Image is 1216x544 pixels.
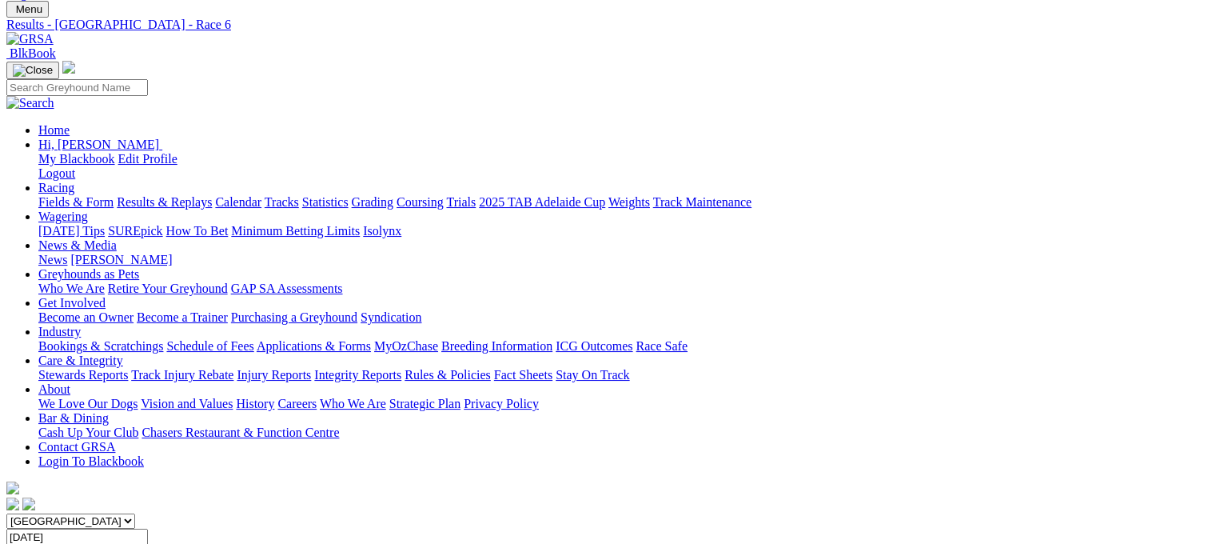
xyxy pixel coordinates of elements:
a: Who We Are [38,282,105,295]
a: Trials [446,195,476,209]
a: Chasers Restaurant & Function Centre [142,426,339,439]
div: About [38,397,1210,411]
a: Calendar [215,195,261,209]
a: Become a Trainer [137,310,228,324]
a: Stay On Track [556,368,629,382]
img: logo-grsa-white.png [6,482,19,494]
a: Track Injury Rebate [131,368,233,382]
a: About [38,382,70,396]
span: Hi, [PERSON_NAME] [38,138,159,151]
div: Industry [38,339,1210,354]
a: News & Media [38,238,117,252]
a: Edit Profile [118,152,177,166]
a: Statistics [302,195,349,209]
a: SUREpick [108,224,162,238]
span: BlkBook [10,46,56,60]
a: Minimum Betting Limits [231,224,360,238]
a: Vision and Values [141,397,233,410]
img: Search [6,96,54,110]
a: Syndication [361,310,421,324]
img: facebook.svg [6,498,19,510]
a: Logout [38,166,75,180]
a: Care & Integrity [38,354,123,367]
a: Bookings & Scratchings [38,339,163,353]
a: Breeding Information [441,339,552,353]
a: Retire Your Greyhound [108,282,228,295]
a: Grading [352,195,393,209]
a: 2025 TAB Adelaide Cup [479,195,605,209]
input: Search [6,79,148,96]
a: Track Maintenance [653,195,752,209]
a: Stewards Reports [38,368,128,382]
a: Hi, [PERSON_NAME] [38,138,162,151]
a: Industry [38,325,81,338]
a: How To Bet [166,224,229,238]
a: Greyhounds as Pets [38,267,139,281]
a: MyOzChase [374,339,438,353]
a: Become an Owner [38,310,134,324]
a: Fields & Form [38,195,114,209]
a: Rules & Policies [405,368,491,382]
a: Schedule of Fees [166,339,253,353]
button: Toggle navigation [6,62,59,79]
div: Get Involved [38,310,1210,325]
div: News & Media [38,253,1210,267]
div: Care & Integrity [38,368,1210,382]
a: Privacy Policy [464,397,539,410]
a: Weights [608,195,650,209]
a: Tracks [265,195,299,209]
div: Wagering [38,224,1210,238]
a: Login To Blackbook [38,454,144,468]
div: Bar & Dining [38,426,1210,440]
a: Cash Up Your Club [38,426,138,439]
a: Coursing [397,195,444,209]
button: Toggle navigation [6,1,49,18]
a: Strategic Plan [389,397,460,410]
a: ICG Outcomes [556,339,632,353]
div: Racing [38,195,1210,210]
a: Results & Replays [117,195,212,209]
a: History [236,397,274,410]
a: [PERSON_NAME] [70,253,172,266]
a: Bar & Dining [38,411,109,425]
a: Injury Reports [237,368,311,382]
div: Hi, [PERSON_NAME] [38,152,1210,181]
a: Contact GRSA [38,440,115,454]
div: Greyhounds as Pets [38,282,1210,296]
a: [DATE] Tips [38,224,105,238]
a: Purchasing a Greyhound [231,310,357,324]
img: GRSA [6,32,54,46]
img: logo-grsa-white.png [62,61,75,74]
a: Wagering [38,210,88,223]
a: News [38,253,67,266]
a: Race Safe [636,339,687,353]
img: Close [13,64,53,77]
a: Integrity Reports [314,368,401,382]
a: Results - [GEOGRAPHIC_DATA] - Race 6 [6,18,1210,32]
a: Home [38,123,70,137]
a: BlkBook [6,46,56,60]
a: GAP SA Assessments [231,282,343,295]
a: Racing [38,181,74,194]
span: Menu [16,3,42,15]
a: Who We Are [320,397,386,410]
a: Get Involved [38,296,106,310]
a: Isolynx [363,224,401,238]
a: We Love Our Dogs [38,397,138,410]
img: twitter.svg [22,498,35,510]
a: Fact Sheets [494,368,552,382]
a: Applications & Forms [257,339,371,353]
a: My Blackbook [38,152,115,166]
a: Careers [277,397,317,410]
